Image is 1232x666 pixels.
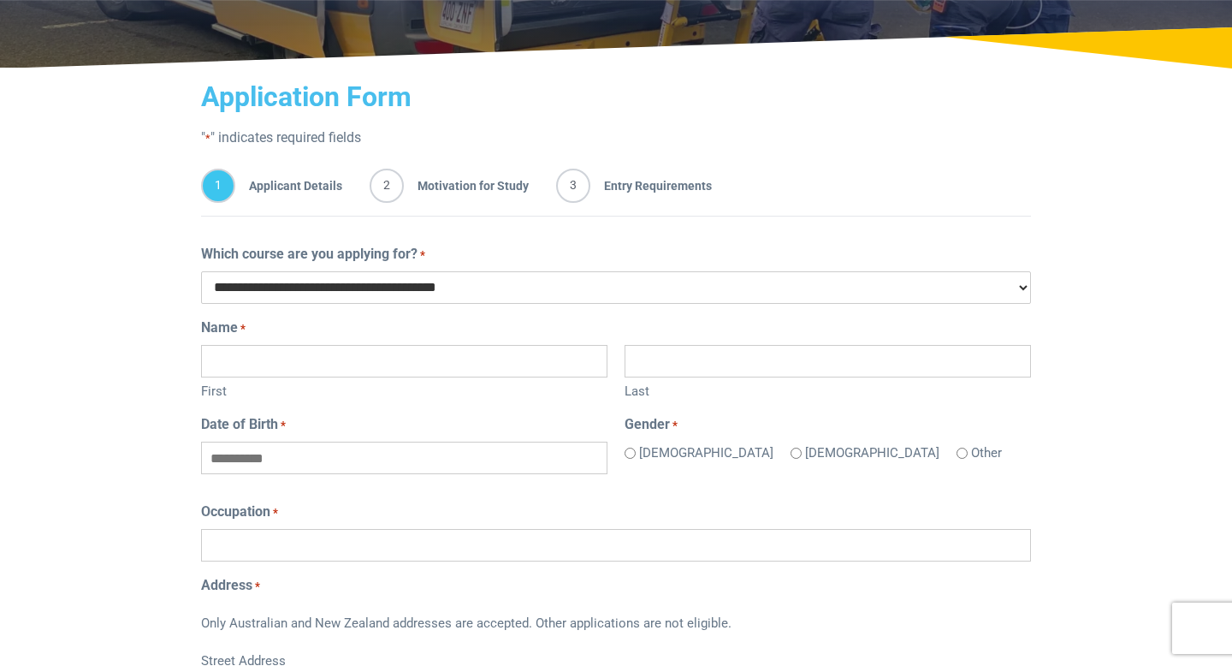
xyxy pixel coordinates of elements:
[235,169,342,203] span: Applicant Details
[404,169,529,203] span: Motivation for Study
[201,603,1031,647] div: Only Australian and New Zealand addresses are accepted. Other applications are not eligible.
[556,169,590,203] span: 3
[201,318,1031,338] legend: Name
[201,378,607,401] label: First
[370,169,404,203] span: 2
[625,378,1031,401] label: Last
[201,575,1031,596] legend: Address
[201,244,425,265] label: Which course are you applying for?
[805,443,939,463] label: [DEMOGRAPHIC_DATA]
[201,128,1031,148] p: " " indicates required fields
[201,80,1031,113] h2: Application Form
[625,414,1031,435] legend: Gender
[201,502,278,522] label: Occupation
[590,169,712,203] span: Entry Requirements
[201,414,286,435] label: Date of Birth
[971,443,1002,463] label: Other
[639,443,773,463] label: [DEMOGRAPHIC_DATA]
[201,169,235,203] span: 1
